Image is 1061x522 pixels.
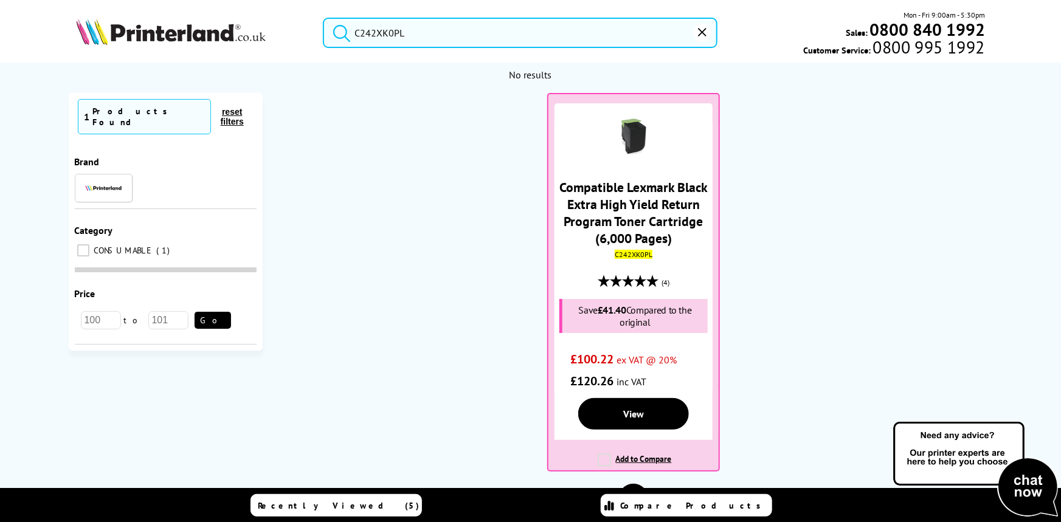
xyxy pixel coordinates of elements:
[623,408,644,420] span: View
[804,41,985,56] span: Customer Service:
[578,398,689,430] a: View
[871,41,985,53] span: 0800 995 1992
[85,69,976,81] div: No results
[85,111,90,123] span: 1
[559,299,707,333] div: Save Compared to the original
[846,27,868,38] span: Sales:
[76,18,266,45] img: Printerland Logo
[251,494,422,517] a: Recently Viewed (5)
[598,453,672,476] label: Add to Compare
[76,18,308,47] a: Printerland Logo
[869,18,985,41] b: 0800 840 1992
[559,179,708,247] a: Compatible Lexmark Black Extra High Yield Return Program Toner Cartridge (6,000 Pages)
[598,304,626,316] span: £41.40
[601,494,772,517] a: Compare Products
[93,106,204,128] div: Products Found
[662,271,669,294] span: (4)
[868,24,985,35] a: 0800 840 1992
[91,245,156,256] span: CONSUMABLE
[904,9,985,21] span: Mon - Fri 9:00am - 5:30pm
[323,18,717,48] input: Search
[570,351,613,367] span: £100.22
[157,245,173,256] span: 1
[75,287,95,300] span: Price
[570,373,613,389] span: £120.26
[75,156,100,168] span: Brand
[615,250,652,259] mark: C242XK0PL
[617,354,677,366] span: ex VAT @ 20%
[617,376,646,388] span: inc VAT
[77,244,89,256] input: CONSUMABLE 1
[211,106,254,127] button: reset filters
[81,311,121,329] input: 100
[148,311,188,329] input: 101
[891,420,1061,520] img: Open Live Chat window
[121,315,148,326] span: to
[621,500,768,511] span: Compare Products
[258,500,420,511] span: Recently Viewed (5)
[612,115,655,158] img: K15649ZA-small2.png
[75,224,113,236] span: Category
[195,312,231,329] button: Go
[85,185,122,191] img: Printerland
